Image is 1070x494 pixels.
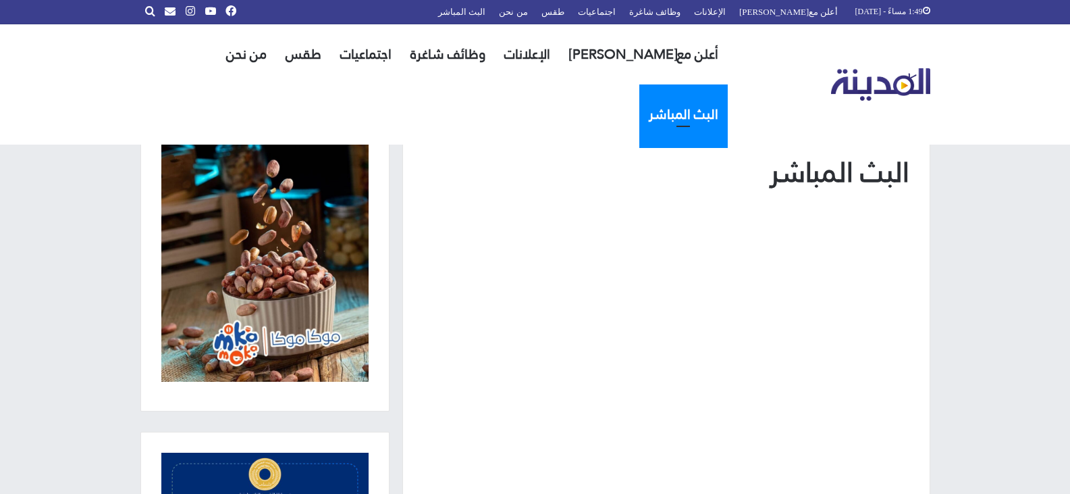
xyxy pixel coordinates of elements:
h1: البث المباشر [423,153,909,192]
a: من نحن [217,24,276,84]
img: تلفزيون المدينة [831,68,930,101]
a: الإعلانات [495,24,560,84]
a: البث المباشر [639,84,728,145]
a: طقس [276,24,331,84]
a: وظائف شاغرة [401,24,495,84]
a: أعلن مع[PERSON_NAME] [560,24,728,84]
a: اجتماعيات [331,24,401,84]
